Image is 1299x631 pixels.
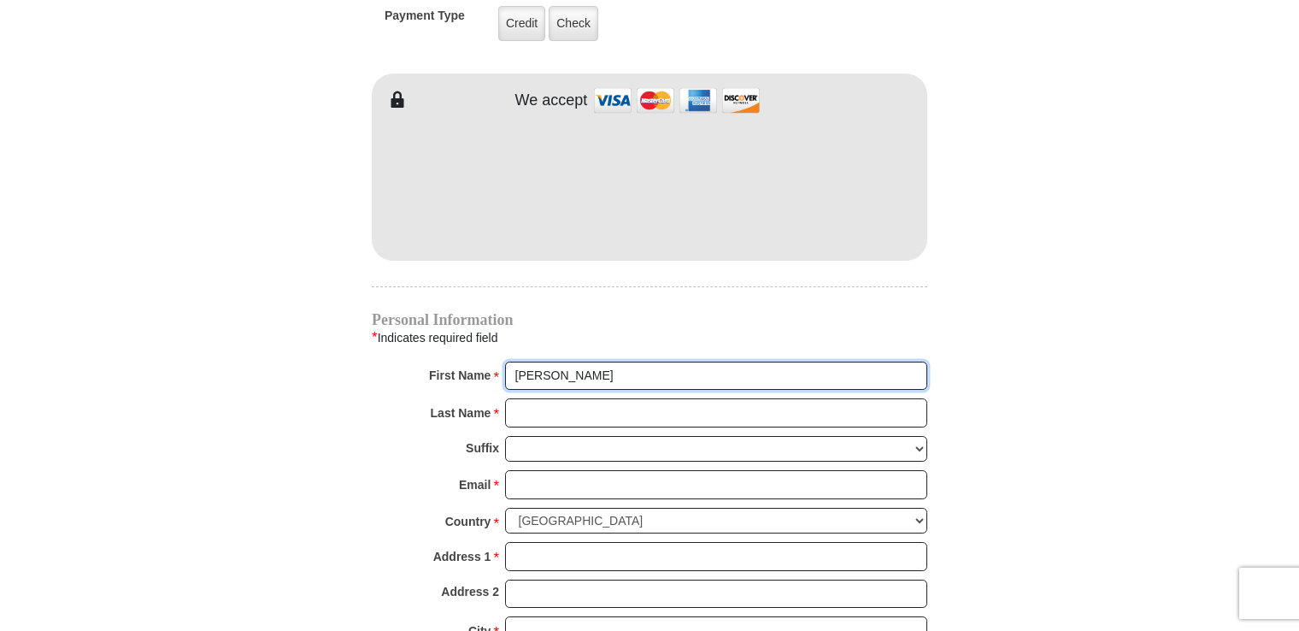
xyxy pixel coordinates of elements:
strong: Address 1 [433,545,491,569]
img: credit cards accepted [591,82,762,119]
strong: Address 2 [441,580,499,604]
label: Check [549,6,598,41]
strong: Last Name [431,401,491,425]
h4: We accept [515,91,588,110]
strong: First Name [429,363,491,387]
strong: Suffix [466,436,499,460]
label: Credit [498,6,545,41]
strong: Country [445,510,491,534]
h5: Payment Type [385,9,465,32]
strong: Email [459,473,491,497]
h4: Personal Information [372,313,927,327]
div: Indicates required field [372,327,927,349]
